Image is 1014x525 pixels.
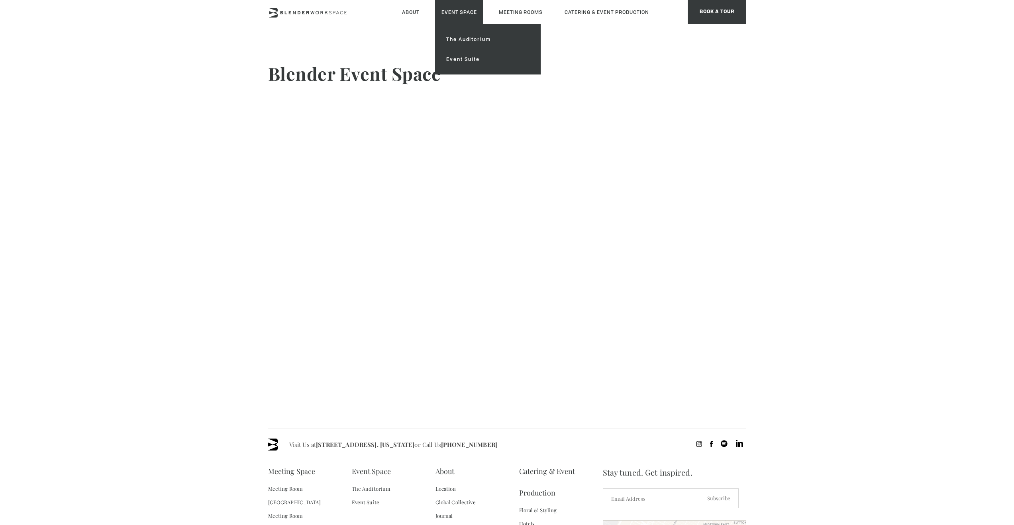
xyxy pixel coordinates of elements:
a: [STREET_ADDRESS]. [US_STATE] [316,441,414,449]
span: Visit Us at or Call Us [289,439,497,451]
input: Email Address [603,488,699,508]
a: Event Space [352,460,391,482]
input: Subscribe [699,488,739,508]
a: [PHONE_NUMBER] [441,441,497,449]
a: Event Suite [352,496,379,509]
h2: Blender Event Space [268,63,609,85]
a: Catering & Event Production [519,460,603,503]
a: The Auditorium [352,482,391,496]
a: Global Collective [435,496,476,509]
a: Meeting Space [268,460,316,482]
a: Floral & Styling [519,503,557,517]
a: Event Suite [440,49,535,69]
a: Location [435,482,456,496]
a: Journal [435,509,453,523]
a: The Auditorium [440,29,535,49]
span: Stay tuned. Get inspired. [603,460,746,484]
a: About [435,460,455,482]
a: Meeting Room [GEOGRAPHIC_DATA] [268,482,352,509]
